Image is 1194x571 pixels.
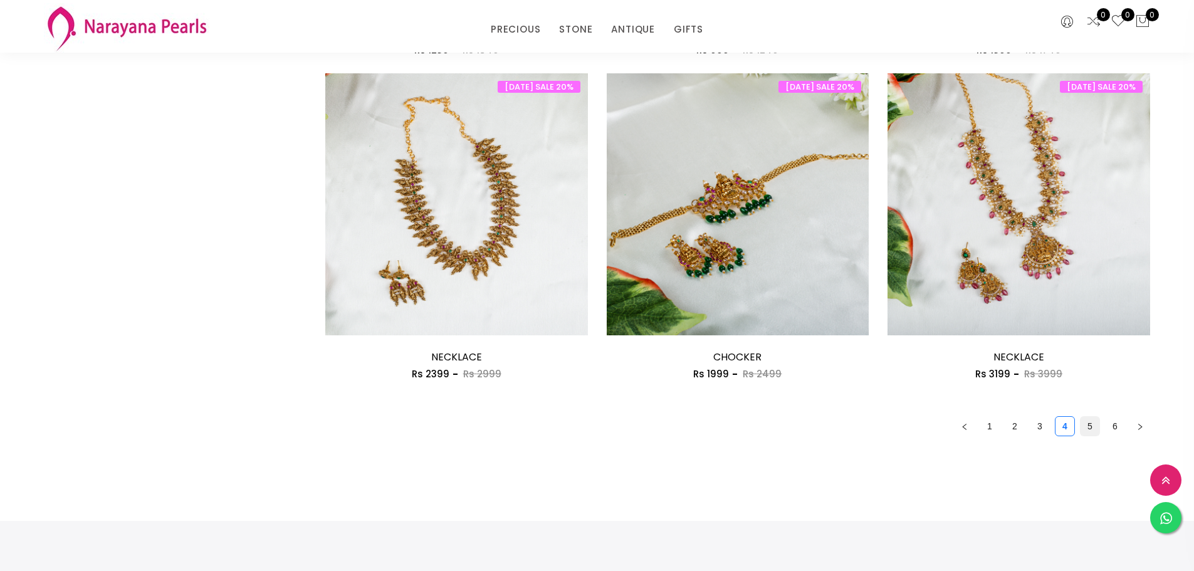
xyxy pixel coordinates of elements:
[993,350,1044,364] a: NECKLACE
[1080,416,1100,436] li: 5
[1081,417,1099,436] a: 5
[412,367,449,380] span: Rs 2399
[696,43,729,56] span: Rs 999
[743,367,782,380] span: Rs 2499
[778,81,861,93] span: [DATE] SALE 20%
[713,350,762,364] a: CHOCKER
[1005,416,1025,436] li: 2
[1111,14,1126,30] a: 0
[1135,14,1150,30] button: 0
[1130,416,1150,436] li: Next Page
[674,20,703,39] a: GIFTS
[1097,8,1110,21] span: 0
[1146,8,1159,21] span: 0
[1030,417,1049,436] a: 3
[1136,423,1144,431] span: right
[1106,417,1124,436] a: 6
[1025,43,1061,56] span: Rs 1749
[955,416,975,436] button: left
[977,43,1012,56] span: Rs 1399
[414,43,449,56] span: Rs 1239
[1055,417,1074,436] a: 4
[1055,416,1075,436] li: 4
[1130,416,1150,436] button: right
[491,20,540,39] a: PRECIOUS
[463,43,499,56] span: Rs 1549
[1105,416,1125,436] li: 6
[980,416,1000,436] li: 1
[693,367,729,380] span: Rs 1999
[431,350,482,364] a: NECKLACE
[1086,14,1101,30] a: 0
[1060,81,1143,93] span: [DATE] SALE 20%
[1121,8,1134,21] span: 0
[1030,416,1050,436] li: 3
[1005,417,1024,436] a: 2
[980,417,999,436] a: 1
[1024,367,1062,380] span: Rs 3999
[743,43,778,56] span: Rs 1249
[559,20,592,39] a: STONE
[955,416,975,436] li: Previous Page
[961,423,968,431] span: left
[975,367,1010,380] span: Rs 3199
[611,20,655,39] a: ANTIQUE
[498,81,580,93] span: [DATE] SALE 20%
[463,367,501,380] span: Rs 2999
